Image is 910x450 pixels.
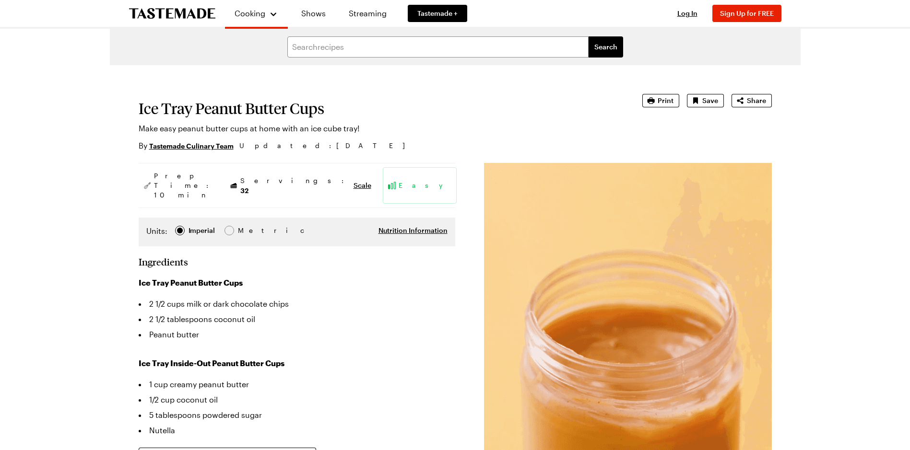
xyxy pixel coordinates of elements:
button: Sign Up for FREE [712,5,781,22]
li: 2 1/2 tablespoons coconut oil [139,312,455,327]
span: Updated : [DATE] [239,140,414,151]
p: By [139,140,234,151]
span: Share [747,96,766,105]
span: Log In [677,9,697,17]
p: Make easy peanut butter cups at home with an ice cube tray! [139,123,615,134]
li: Nutella [139,423,455,438]
div: Imperial [189,225,215,236]
span: Metric [238,225,259,236]
button: Log In [668,9,707,18]
span: Imperial [189,225,216,236]
li: Peanut butter [139,327,455,342]
div: Metric [238,225,258,236]
span: Easy [399,181,452,190]
span: Tastemade + [417,9,458,18]
span: Sign Up for FREE [720,9,774,17]
a: Tastemade + [408,5,467,22]
div: Imperial Metric [146,225,258,239]
button: Cooking [235,4,278,23]
li: 1/2 cup coconut oil [139,392,455,407]
span: Save [702,96,718,105]
button: Nutrition Information [378,226,448,235]
h3: Ice Tray Peanut Butter Cups [139,277,455,288]
button: Share [732,94,772,107]
h3: Ice Tray Inside-Out Peanut Butter Cups [139,358,455,369]
a: Tastemade Culinary Team [149,140,234,151]
span: Prep Time: 10 min [154,171,213,200]
a: To Tastemade Home Page [129,8,215,19]
span: Servings: [240,176,349,196]
button: Print [642,94,679,107]
button: Save recipe [687,94,724,107]
button: filters [589,36,623,58]
li: 2 1/2 cups milk or dark chocolate chips [139,296,455,312]
li: 5 tablespoons powdered sugar [139,407,455,423]
span: Cooking [235,9,265,18]
span: 32 [240,185,248,195]
button: Scale [354,181,371,190]
li: 1 cup creamy peanut butter [139,377,455,392]
span: Print [658,96,674,105]
h2: Ingredients [139,256,188,267]
h1: Ice Tray Peanut Butter Cups [139,100,615,117]
label: Units: [146,225,167,237]
span: Search [594,42,617,52]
